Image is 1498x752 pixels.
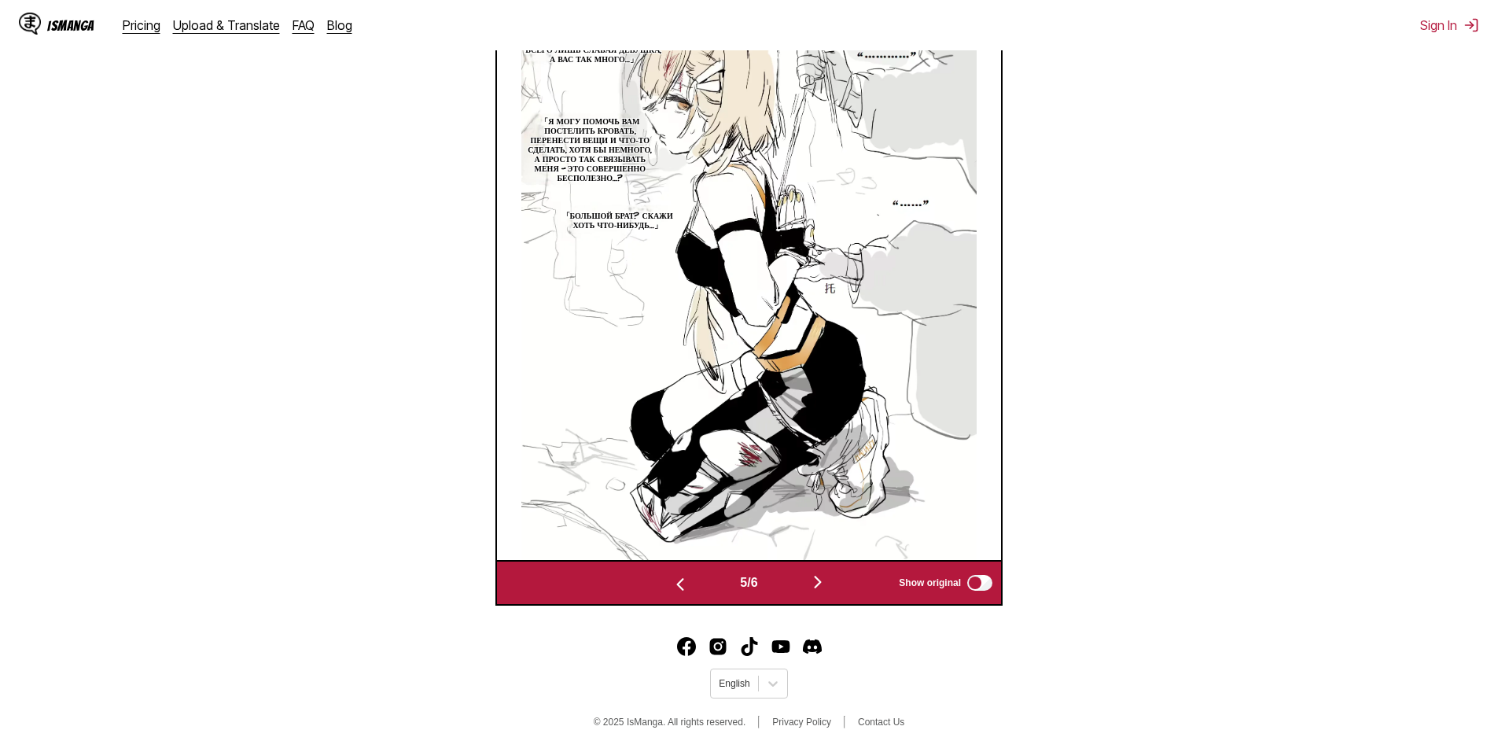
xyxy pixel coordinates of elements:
a: Pricing [123,17,160,33]
a: TikTok [740,637,759,656]
a: IsManga LogoIsManga [19,13,123,38]
img: IsManga TikTok [740,637,759,656]
img: IsManga Logo [19,13,41,35]
a: Blog [327,17,352,33]
span: © 2025 IsManga. All rights reserved. [594,717,746,728]
img: Next page [808,573,827,592]
button: Sign In [1420,17,1479,33]
a: Upload & Translate [173,17,280,33]
img: Previous page [671,575,690,594]
a: Instagram [709,637,727,656]
span: 5 / 6 [740,576,757,590]
img: IsManga Instagram [709,637,727,656]
a: Contact Us [858,717,904,728]
img: IsManga Facebook [677,637,696,656]
span: Show original [899,577,961,588]
a: Youtube [771,637,790,656]
img: IsManga YouTube [771,637,790,656]
input: Select language [719,678,721,689]
p: 「Я могу помочь вам постелить кровать, перенести вещи и что-то сделать, хотя бы немного, а просто ... [521,112,659,185]
p: 「Большой брат? Скажи хоть что-нибудь…」 [553,207,683,232]
a: Discord [803,637,822,656]
input: Show original [967,575,992,591]
a: FAQ [293,17,315,33]
a: Privacy Policy [772,717,831,728]
div: IsManga [47,18,94,33]
img: Sign out [1463,17,1479,33]
img: IsManga Discord [803,637,822,656]
a: Facebook [677,637,696,656]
